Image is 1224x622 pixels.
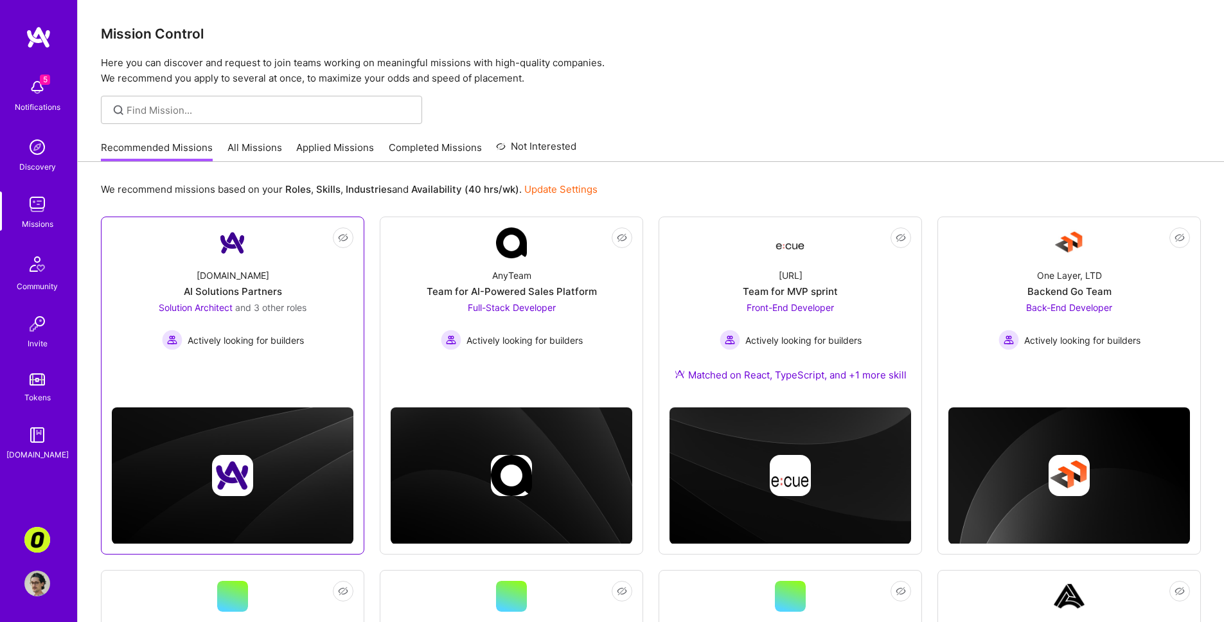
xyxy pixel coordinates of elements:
[24,527,50,553] img: Corner3: Building an AI User Researcher
[40,75,50,85] span: 5
[212,455,253,496] img: Company logo
[468,302,556,313] span: Full-Stack Developer
[19,160,56,173] div: Discovery
[411,183,519,195] b: Availability (40 hrs/wk)
[1026,302,1112,313] span: Back-End Developer
[427,285,597,298] div: Team for AI-Powered Sales Platform
[316,183,341,195] b: Skills
[188,333,304,347] span: Actively looking for builders
[26,26,51,49] img: logo
[101,141,213,162] a: Recommended Missions
[235,302,306,313] span: and 3 other roles
[111,103,126,118] i: icon SearchGrey
[217,227,248,258] img: Company Logo
[24,391,51,404] div: Tokens
[391,407,632,544] img: cover
[162,330,182,350] img: Actively looking for builders
[184,285,282,298] div: AI Solutions Partners
[675,368,907,382] div: Matched on React, TypeScript, and +1 more skill
[492,269,531,282] div: AnyTeam
[101,182,598,196] p: We recommend missions based on your , , and .
[896,233,906,243] i: icon EyeClosed
[720,330,740,350] img: Actively looking for builders
[1027,285,1112,298] div: Backend Go Team
[17,280,58,293] div: Community
[775,231,806,254] img: Company Logo
[779,269,803,282] div: [URL]
[24,422,50,448] img: guide book
[112,407,353,544] img: cover
[998,330,1019,350] img: Actively looking for builders
[101,55,1201,86] p: Here you can discover and request to join teams working on meaningful missions with high-quality ...
[24,191,50,217] img: teamwork
[197,269,269,282] div: [DOMAIN_NAME]
[670,407,911,544] img: cover
[524,183,598,195] a: Update Settings
[670,227,911,397] a: Company Logo[URL]Team for MVP sprintFront-End Developer Actively looking for buildersActively loo...
[1175,586,1185,596] i: icon EyeClosed
[112,227,353,380] a: Company Logo[DOMAIN_NAME]AI Solutions PartnersSolution Architect and 3 other rolesActively lookin...
[948,407,1190,544] img: cover
[6,448,69,461] div: [DOMAIN_NAME]
[30,373,45,386] img: tokens
[285,183,311,195] b: Roles
[22,249,53,280] img: Community
[770,455,811,496] img: Company logo
[127,103,412,117] input: Find Mission...
[747,302,834,313] span: Front-End Developer
[617,586,627,596] i: icon EyeClosed
[159,302,233,313] span: Solution Architect
[441,330,461,350] img: Actively looking for builders
[24,571,50,596] img: User Avatar
[338,586,348,596] i: icon EyeClosed
[675,369,685,379] img: Ateam Purple Icon
[24,75,50,100] img: bell
[21,527,53,553] a: Corner3: Building an AI User Researcher
[491,455,532,496] img: Company logo
[227,141,282,162] a: All Missions
[296,141,374,162] a: Applied Missions
[1054,581,1085,612] img: Company Logo
[1049,455,1090,496] img: Company logo
[1175,233,1185,243] i: icon EyeClosed
[22,217,53,231] div: Missions
[1054,227,1085,258] img: Company Logo
[948,227,1190,380] a: Company LogoOne Layer, LTDBackend Go TeamBack-End Developer Actively looking for buildersActively...
[15,100,60,114] div: Notifications
[743,285,838,298] div: Team for MVP sprint
[21,571,53,596] a: User Avatar
[28,337,48,350] div: Invite
[466,333,583,347] span: Actively looking for builders
[389,141,482,162] a: Completed Missions
[24,134,50,160] img: discovery
[617,233,627,243] i: icon EyeClosed
[24,311,50,337] img: Invite
[896,586,906,596] i: icon EyeClosed
[745,333,862,347] span: Actively looking for builders
[496,139,576,162] a: Not Interested
[496,227,527,258] img: Company Logo
[338,233,348,243] i: icon EyeClosed
[1024,333,1140,347] span: Actively looking for builders
[1037,269,1102,282] div: One Layer, LTD
[346,183,392,195] b: Industries
[101,26,1201,42] h3: Mission Control
[391,227,632,380] a: Company LogoAnyTeamTeam for AI-Powered Sales PlatformFull-Stack Developer Actively looking for bu...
